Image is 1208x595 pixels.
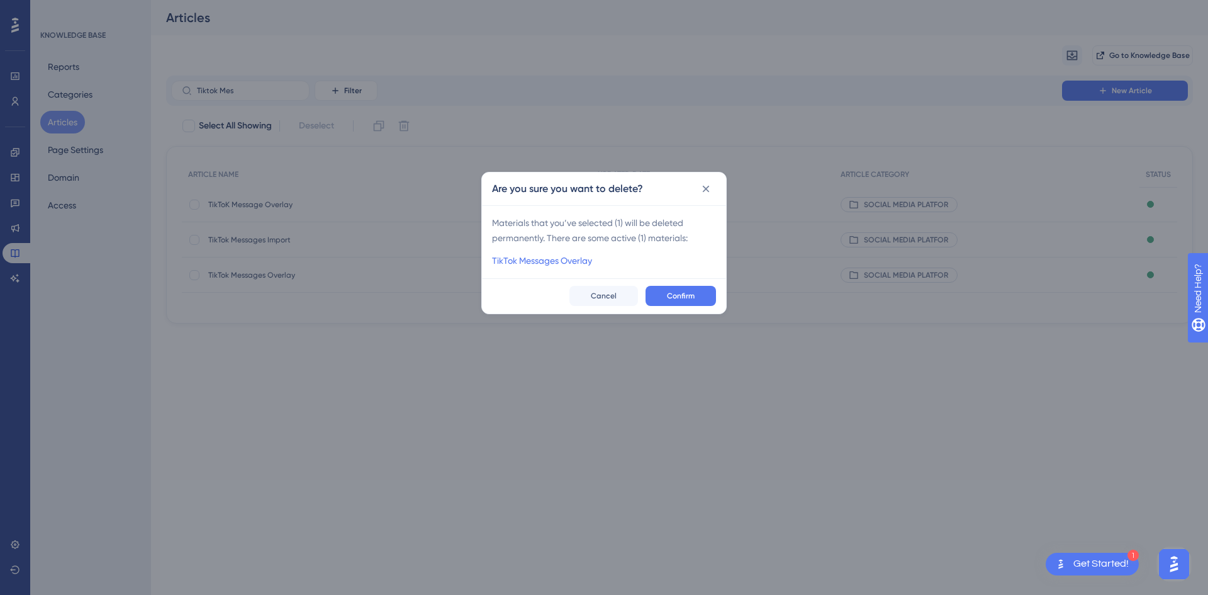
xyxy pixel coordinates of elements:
span: Materials that you’ve selected ( 1 ) will be deleted permanently. There are some active ( 1 ) mat... [492,215,716,246]
a: TikTok Messages Overlay [492,253,592,268]
img: launcher-image-alternative-text [1053,557,1068,572]
span: Need Help? [30,3,79,18]
span: Cancel [591,291,617,301]
span: Confirm [667,291,695,301]
div: Get Started! [1073,557,1129,571]
div: 1 [1127,550,1139,561]
div: Open Get Started! checklist, remaining modules: 1 [1046,553,1139,575]
iframe: UserGuiding AI Assistant Launcher [1155,545,1193,583]
h2: Are you sure you want to delete? [492,181,643,196]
